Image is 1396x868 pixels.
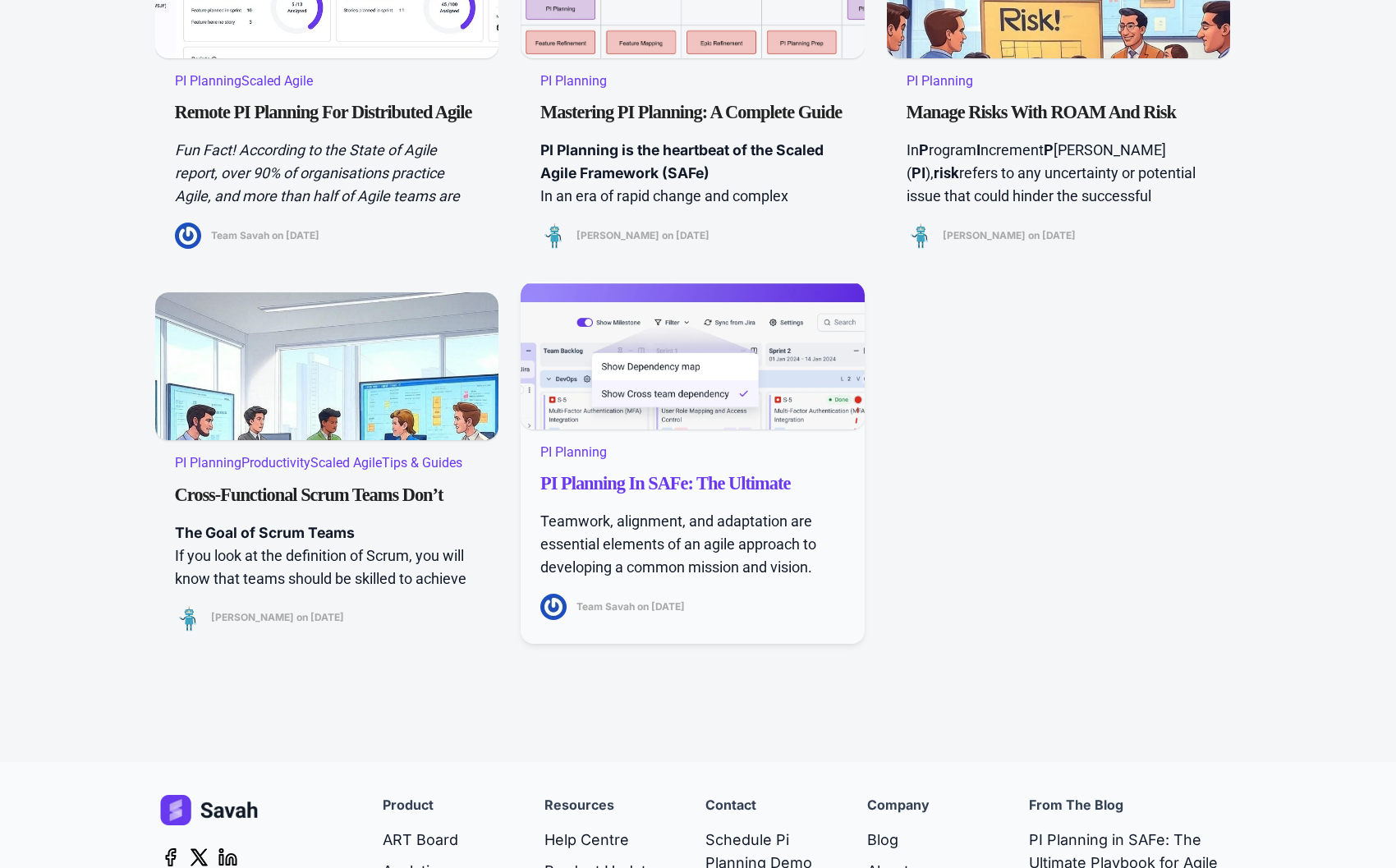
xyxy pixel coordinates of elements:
div: PI PlanningScaled Agile [175,71,480,90]
p: … [175,139,480,231]
div: [PERSON_NAME] on [DATE] [933,222,1086,249]
div: Team Savah on [DATE] [567,593,695,620]
h4: Contact [705,795,756,816]
div: PI Planning [907,71,1211,90]
h2: PI Planning is the heartbeat of the Scaled Agile Framework (SAFe) [540,139,845,185]
p: Teamwork, alignment, and adaptation are essential elements of an agile approach to developing a c... [540,510,845,602]
h4: Product [383,795,434,816]
a: Manage Risks with ROAM and Risk Matrix in PI Planning [907,94,1211,124]
strong: PI [912,164,925,181]
strong: P [1044,141,1054,158]
p: In an era of rapid change and complex systems, scaling Agile practices across large organizations... [540,185,845,254]
h4: Resources [544,795,614,816]
em: Fun Fact! According to the State of Agile report, over 90% of organisations practice Agile, and m... [175,141,460,227]
strong: I [976,141,980,158]
div: Team Savah on [DATE] [201,222,329,249]
a: Blog [867,824,953,857]
a: Remote PI Planning for distributed agile teams [175,94,480,124]
a: Help Centre [544,824,664,857]
h4: From the Blog [1029,795,1123,816]
p: In rogram ncrement [PERSON_NAME] ( ), refers to any uncertainty or potential issue that could hin... [907,139,1211,254]
p: If you look at the definition of Scrum, you will know that teams should be skilled to achieve the... [175,544,480,636]
div: [PERSON_NAME] on [DATE] [567,222,719,249]
div: [PERSON_NAME] on [DATE] [201,604,354,631]
strong: P [919,141,929,158]
div: PI PlanningProductivityScaled AgileTips & Guides [175,453,480,471]
strong: risk [934,164,959,181]
a: ART Board [383,824,489,857]
div: PI Planning [540,443,845,461]
h2: The Goal of Scrum Teams [175,521,480,544]
a: Mastering PI Planning: A Complete Guide for Agile Release Trains, Product Owners, RTEs, and Progr... [540,94,845,124]
a: PI Planning in SAFe: The Ultimate Playbook for Agile Teams [540,466,845,495]
h4: company [867,795,930,816]
a: Cross-functional Scrum Teams Don’t Need Every Skill [175,477,480,507]
iframe: Chat Widget [1314,789,1396,868]
div: PI Planning [540,71,845,90]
